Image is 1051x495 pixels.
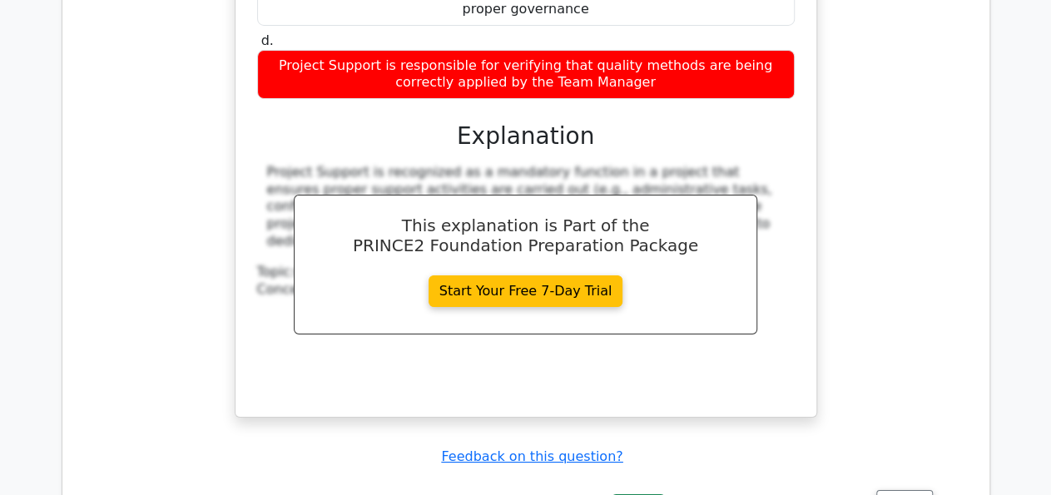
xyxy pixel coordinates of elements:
div: Topic: [257,264,795,281]
a: Start Your Free 7-Day Trial [429,275,623,307]
h3: Explanation [267,122,785,151]
div: Project Support is responsible for verifying that quality methods are being correctly applied by ... [257,50,795,100]
div: Concept: [257,281,795,299]
span: d. [261,32,274,48]
div: Project Support is recognized as a mandatory function in a project that ensures proper support ac... [267,164,785,250]
a: Feedback on this question? [441,448,622,464]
